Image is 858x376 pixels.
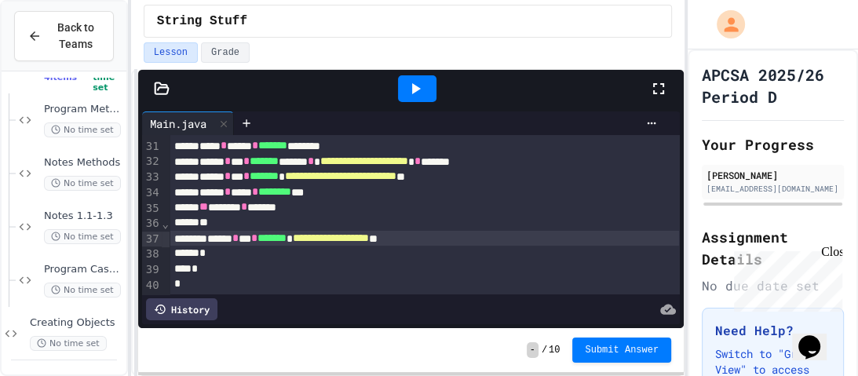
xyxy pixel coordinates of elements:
[142,139,162,155] div: 31
[142,115,214,132] div: Main.java
[702,64,844,108] h1: APCSA 2025/26 Period D
[142,201,162,217] div: 35
[142,111,234,135] div: Main.java
[572,338,671,363] button: Submit Answer
[142,154,162,170] div: 32
[142,232,162,247] div: 37
[44,229,121,244] span: No time set
[542,344,547,356] span: /
[93,61,123,93] span: No time set
[201,42,250,63] button: Grade
[44,210,123,223] span: Notes 1.1-1.3
[44,122,121,137] span: No time set
[792,313,842,360] iframe: chat widget
[44,103,123,116] span: Program Methods
[142,185,162,201] div: 34
[162,217,170,230] span: Fold line
[30,316,123,330] span: Creating Objects
[30,336,107,351] span: No time set
[702,226,844,270] h2: Assignment Details
[702,276,844,295] div: No due date set
[527,342,539,358] span: -
[44,263,123,276] span: Program CashRegister
[83,71,86,83] span: •
[6,6,108,100] div: Chat with us now!Close
[157,12,247,31] span: String Stuff
[585,344,659,356] span: Submit Answer
[728,245,842,312] iframe: chat widget
[142,216,162,232] div: 36
[142,262,162,278] div: 39
[142,278,162,294] div: 40
[146,298,217,320] div: History
[549,344,560,356] span: 10
[44,156,123,170] span: Notes Methods
[142,170,162,185] div: 33
[706,168,839,182] div: [PERSON_NAME]
[44,72,77,82] span: 4 items
[44,176,121,191] span: No time set
[142,246,162,262] div: 38
[14,11,114,61] button: Back to Teams
[706,183,839,195] div: [EMAIL_ADDRESS][DOMAIN_NAME]
[700,6,749,42] div: My Account
[702,133,844,155] h2: Your Progress
[44,283,121,298] span: No time set
[51,20,100,53] span: Back to Teams
[715,321,831,340] h3: Need Help?
[144,42,198,63] button: Lesson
